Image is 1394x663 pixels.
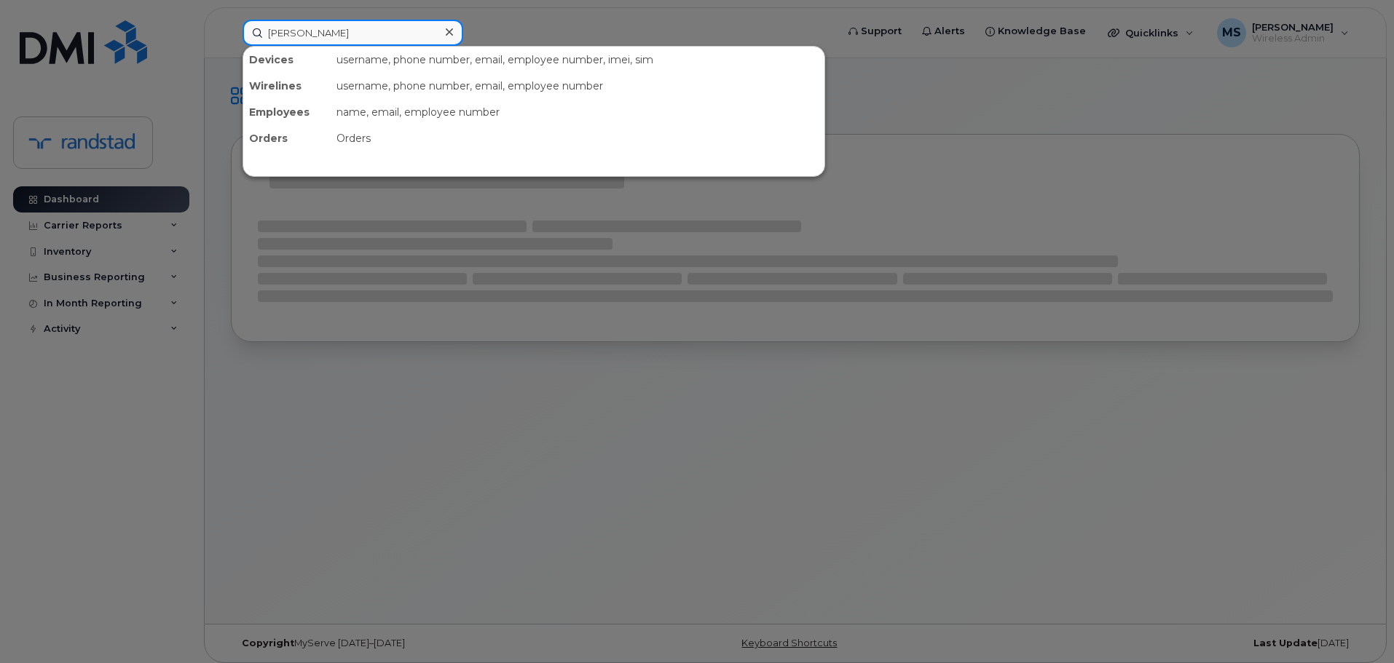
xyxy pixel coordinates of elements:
div: Employees [243,99,331,125]
div: username, phone number, email, employee number [331,73,824,99]
div: Wirelines [243,73,331,99]
div: Devices [243,47,331,73]
div: name, email, employee number [331,99,824,125]
div: Orders [331,125,824,151]
div: username, phone number, email, employee number, imei, sim [331,47,824,73]
div: Orders [243,125,331,151]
